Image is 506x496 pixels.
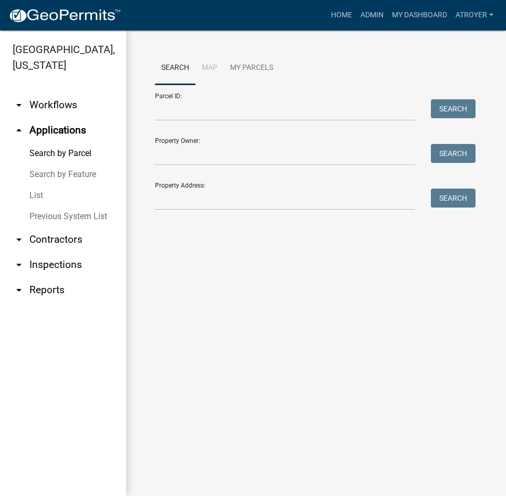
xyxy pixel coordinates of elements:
i: arrow_drop_down [13,233,25,246]
i: arrow_drop_down [13,284,25,296]
i: arrow_drop_down [13,259,25,271]
i: arrow_drop_down [13,99,25,111]
button: Search [431,144,476,163]
a: atroyer [451,5,498,25]
a: Home [327,5,356,25]
button: Search [431,189,476,208]
a: Search [155,51,195,85]
i: arrow_drop_up [13,124,25,137]
button: Search [431,99,476,118]
a: My Dashboard [388,5,451,25]
a: My Parcels [224,51,280,85]
a: Admin [356,5,388,25]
